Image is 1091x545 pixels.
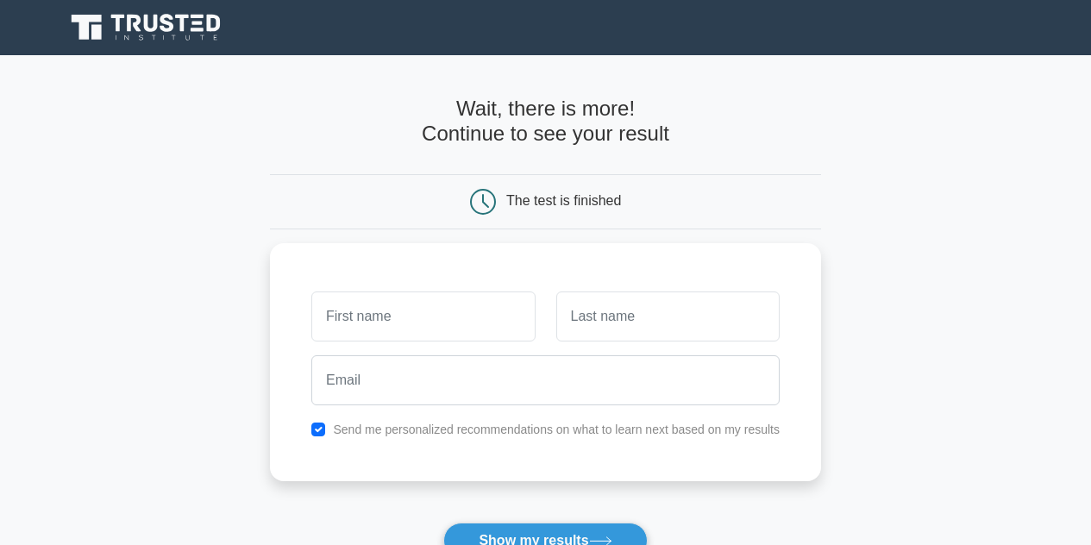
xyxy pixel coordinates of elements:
[506,193,621,208] div: The test is finished
[556,291,780,341] input: Last name
[311,291,535,341] input: First name
[333,423,780,436] label: Send me personalized recommendations on what to learn next based on my results
[270,97,821,147] h4: Wait, there is more! Continue to see your result
[311,355,780,405] input: Email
